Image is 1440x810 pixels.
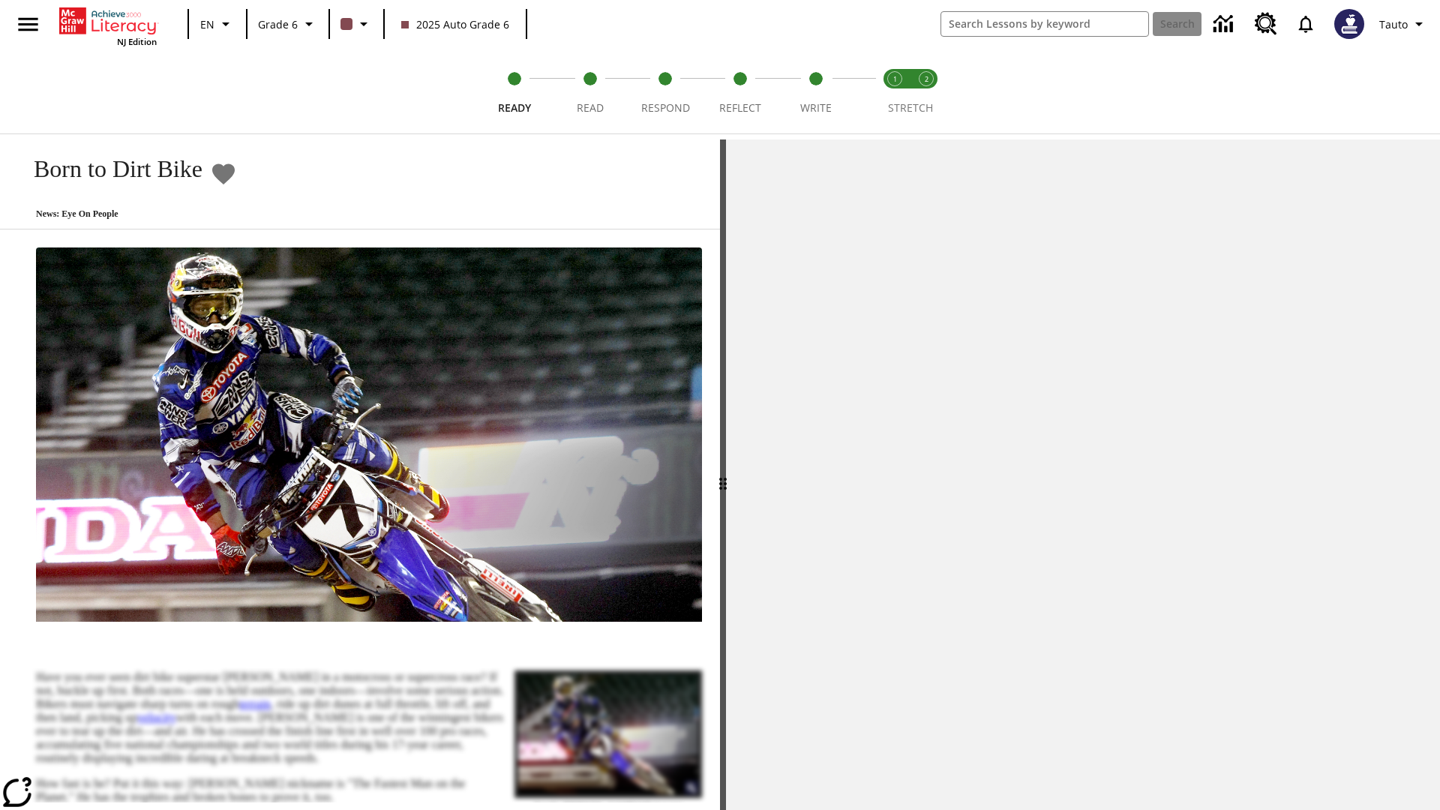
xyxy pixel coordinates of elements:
[1204,4,1246,45] a: Data Center
[925,74,928,84] text: 2
[904,51,948,133] button: Stretch Respond step 2 of 2
[577,100,604,115] span: Read
[471,51,558,133] button: Ready step 1 of 5
[893,74,897,84] text: 1
[258,16,298,32] span: Grade 6
[1379,16,1408,32] span: Tauto
[641,100,690,115] span: Respond
[498,100,531,115] span: Ready
[18,208,237,220] p: News: Eye On People
[1246,4,1286,44] a: Resource Center, Will open in new tab
[1334,9,1364,39] img: Avatar
[888,100,933,115] span: STRETCH
[1373,10,1434,37] button: Profile/Settings
[18,155,202,183] h1: Born to Dirt Bike
[193,10,241,37] button: Language: EN, Select a language
[1325,4,1373,43] button: Select a new avatar
[800,100,832,115] span: Write
[726,139,1440,810] div: activity
[941,12,1148,36] input: search field
[252,10,324,37] button: Grade: Grade 6, Select a grade
[117,36,157,47] span: NJ Edition
[210,160,237,187] button: Add to Favorites - Born to Dirt Bike
[36,247,702,622] img: Motocross racer James Stewart flies through the air on his dirt bike.
[200,16,214,32] span: EN
[622,51,709,133] button: Respond step 3 of 5
[720,139,726,810] div: Press Enter or Spacebar and then press right and left arrow keys to move the slider
[772,51,859,133] button: Write step 5 of 5
[334,10,379,37] button: Class color is dark brown. Change class color
[719,100,761,115] span: Reflect
[873,51,916,133] button: Stretch Read step 1 of 2
[6,2,50,46] button: Open side menu
[697,51,784,133] button: Reflect step 4 of 5
[59,4,157,47] div: Home
[546,51,633,133] button: Read step 2 of 5
[401,16,509,32] span: 2025 Auto Grade 6
[1286,4,1325,43] a: Notifications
